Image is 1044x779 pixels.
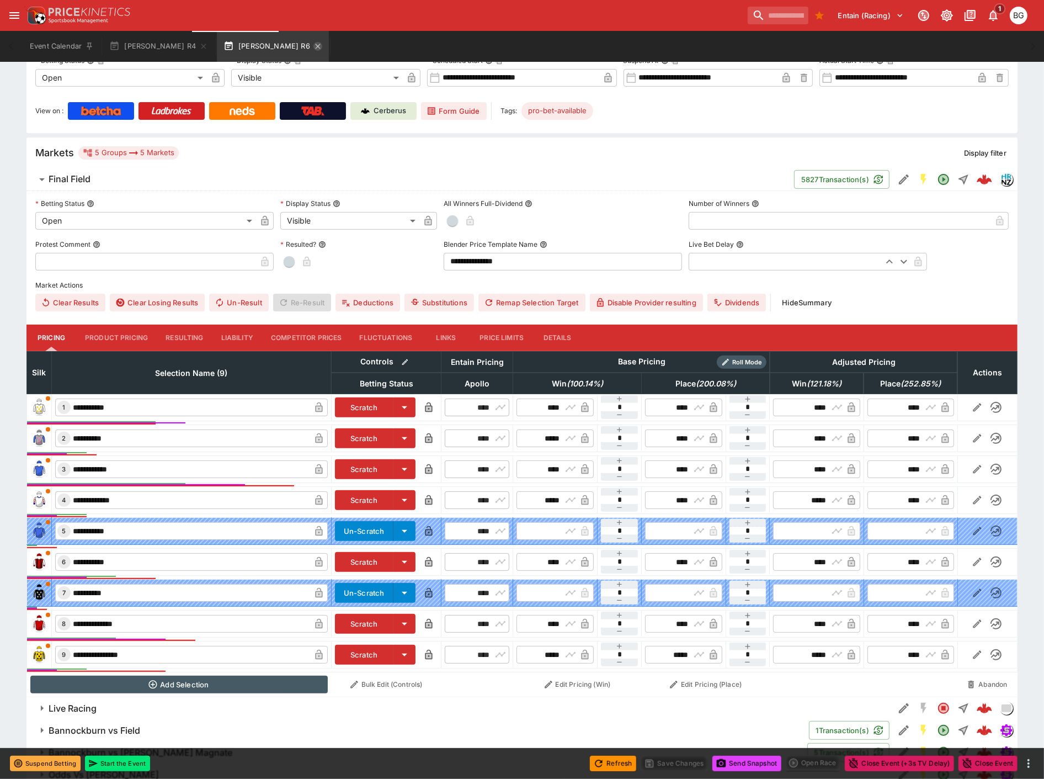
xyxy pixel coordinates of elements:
[614,355,670,369] div: Base Pricing
[1000,702,1013,715] div: liveracing
[335,459,394,479] button: Scratch
[333,200,340,208] button: Display Status
[27,351,52,394] th: Silk
[60,527,68,535] span: 5
[954,743,973,762] button: Straight
[421,325,471,351] button: Links
[30,553,48,571] img: runner 6
[894,169,914,189] button: Edit Detail
[1000,702,1013,714] img: liveracing
[540,377,615,390] span: Win(100.14%)
[1000,746,1013,759] img: simulator
[1000,724,1013,737] div: simulator
[736,241,744,248] button: Live Bet Delay
[35,146,74,159] h5: Markets
[748,7,808,24] input: search
[894,743,914,762] button: Edit Detail
[707,294,766,311] button: Dividends
[103,31,215,62] button: [PERSON_NAME] R4
[49,8,130,16] img: PriceKinetics
[973,168,995,190] a: 1816829c-e4ac-4bca-8ef7-dc5d0fc073ff
[335,645,394,665] button: Scratch
[807,743,889,762] button: 5Transaction(s)
[280,240,316,249] p: Resulted?
[374,105,407,116] p: Cerberus
[1000,173,1013,186] img: hrnz
[30,491,48,509] img: runner 4
[26,168,794,190] button: Final Field
[26,741,807,764] button: Bannockburn vs [PERSON_NAME] Magnate
[280,199,331,208] p: Display Status
[937,702,950,715] svg: Closed
[35,277,1009,294] label: Market Actions
[977,745,992,760] img: logo-cerberus--red.svg
[35,102,63,120] label: View on :
[24,4,46,27] img: PriceKinetics Logo
[786,755,840,771] div: split button
[335,521,394,541] button: Un-Scratch
[983,6,1003,25] button: Notifications
[280,212,419,230] div: Visible
[954,698,973,718] button: Straight
[209,294,268,311] button: Un-Result
[26,719,809,741] button: Bannockburn vs Field
[93,241,100,248] button: Protest Comment
[590,756,636,771] button: Refresh
[444,240,537,249] p: Blender Price Template Name
[318,241,326,248] button: Resulted?
[348,377,425,390] span: Betting Status
[217,31,329,62] button: [PERSON_NAME] R6
[960,6,980,25] button: Documentation
[35,69,207,87] div: Open
[977,701,992,716] img: logo-cerberus--red.svg
[398,355,412,369] button: Bulk edit
[934,698,954,718] button: Closed
[807,377,841,390] em: ( 121.18 %)
[937,173,950,186] svg: Open
[30,522,48,540] img: runner 5
[335,552,394,572] button: Scratch
[30,584,48,602] img: runner 7
[728,358,766,367] span: Roll Mode
[994,3,1006,14] span: 1
[1000,173,1013,186] div: hrnz
[689,240,734,249] p: Live Bet Delay
[30,646,48,664] img: runner 9
[567,377,603,390] em: ( 100.14 %)
[335,294,400,311] button: Deductions
[1022,757,1035,770] button: more
[712,756,781,771] button: Send Snapshot
[894,698,914,718] button: Edit Detail
[663,377,748,390] span: Place(200.08%)
[61,404,68,411] span: 1
[49,18,108,23] img: Sportsbook Management
[752,200,759,208] button: Number of Winners
[809,721,889,740] button: 1Transaction(s)
[350,102,417,120] a: Cerberus
[87,200,94,208] button: Betting Status
[212,325,262,351] button: Liability
[901,377,941,390] em: ( 252.85 %)
[937,746,950,759] svg: Open
[230,107,254,115] img: Neds
[30,676,328,693] button: Add Selection
[441,373,513,394] th: Apollo
[500,102,517,120] label: Tags:
[770,351,957,373] th: Adjusted Pricing
[645,676,767,693] button: Edit Pricing (Place)
[151,107,191,115] img: Ladbrokes
[914,169,934,189] button: SGM Enabled
[934,743,954,762] button: Open
[516,676,638,693] button: Edit Pricing (Win)
[977,172,992,187] div: 1816829c-e4ac-4bca-8ef7-dc5d0fc073ff
[1006,3,1031,28] button: Ben Grimstone
[954,169,973,189] button: Straight
[60,434,68,442] span: 2
[231,69,403,87] div: Visible
[49,747,232,759] h6: Bannockburn vs [PERSON_NAME] Magnate
[351,325,422,351] button: Fluctuations
[335,583,394,603] button: Un-Scratch
[937,6,957,25] button: Toggle light/dark mode
[717,356,766,369] div: Show/hide Price Roll mode configuration.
